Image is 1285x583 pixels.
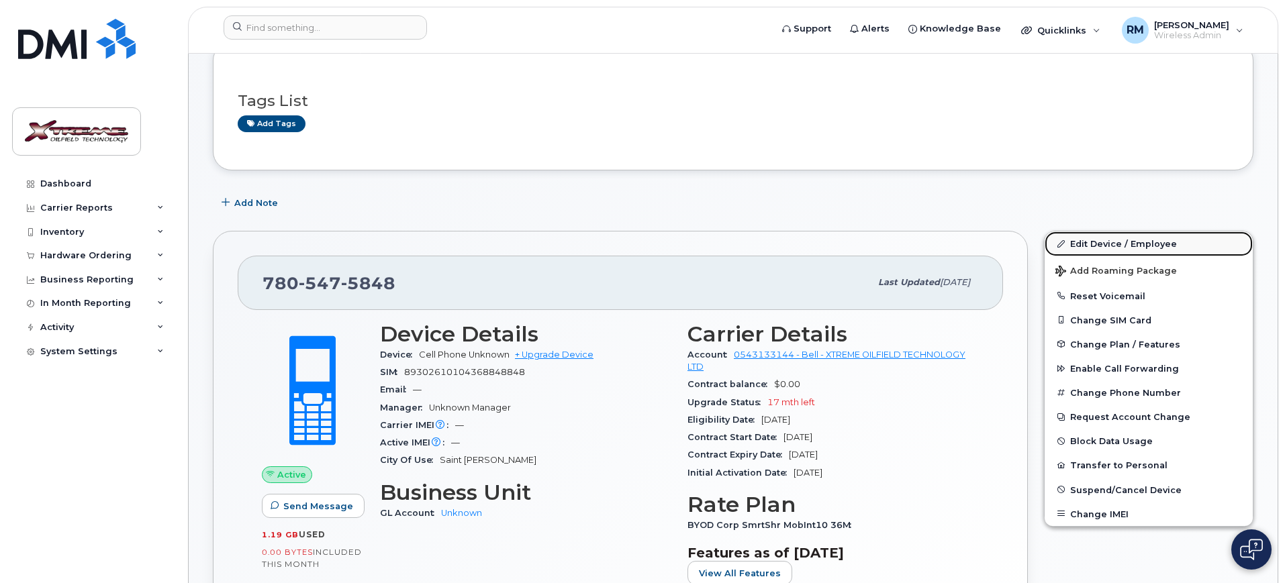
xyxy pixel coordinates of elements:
span: Upgrade Status [687,397,767,407]
h3: Carrier Details [687,322,979,346]
span: View All Features [699,567,781,580]
button: Request Account Change [1045,405,1253,429]
a: Add tags [238,115,305,132]
h3: Features as of [DATE] [687,545,979,561]
span: Contract Start Date [687,432,783,442]
span: 1.19 GB [262,530,299,539]
span: — [413,384,422,394]
span: Carrier IMEI [380,420,455,430]
button: Change Phone Number [1045,380,1253,405]
span: Suspend/Cancel Device [1070,484,1182,494]
button: Add Roaming Package [1045,256,1253,284]
span: [DATE] [789,449,818,460]
span: [DATE] [783,432,812,442]
span: Eligibility Date [687,415,761,425]
button: Suspend/Cancel Device [1045,478,1253,502]
span: Last updated [878,277,940,287]
span: Add Note [234,197,278,209]
span: 17 mth left [767,397,815,407]
span: Device [380,350,419,360]
button: Block Data Usage [1045,429,1253,453]
span: [DATE] [794,468,822,478]
span: [PERSON_NAME] [1154,19,1229,30]
span: — [451,437,460,447]
span: Contract balance [687,379,774,389]
input: Find something... [224,15,427,40]
span: Change Plan / Features [1070,339,1180,349]
span: 5848 [341,273,395,293]
h3: Rate Plan [687,492,979,517]
span: [DATE] [761,415,790,425]
a: Support [773,15,841,42]
span: Quicklinks [1037,25,1086,36]
h3: Tags List [238,93,1229,109]
a: Edit Device / Employee [1045,231,1253,256]
button: Reset Voicemail [1045,284,1253,308]
span: Enable Call Forwarding [1070,364,1179,374]
span: Send Message [283,500,353,513]
span: SIM [380,367,404,377]
div: Reggie Mortensen [1112,17,1253,44]
span: Add Roaming Package [1055,266,1177,278]
button: Add Note [213,191,289,215]
span: Wireless Admin [1154,30,1229,41]
span: $0.00 [774,379,800,389]
button: Change IMEI [1045,502,1253,526]
span: — [455,420,464,430]
a: 0543133144 - Bell - XTREME OILFIELD TECHNOLOGY LTD [687,350,965,372]
h3: Device Details [380,322,671,346]
span: 0.00 Bytes [262,547,313,557]
span: Active [277,468,306,481]
span: included this month [262,547,362,569]
a: Alerts [841,15,899,42]
span: Saint [PERSON_NAME] [440,455,536,465]
button: Change Plan / Features [1045,332,1253,356]
div: Quicklinks [1012,17,1110,44]
span: Knowledge Base [920,22,1001,36]
span: Account [687,350,734,360]
span: used [299,529,326,539]
span: 89302610104368848848 [404,367,525,377]
h3: Business Unit [380,480,671,505]
span: Email [380,384,413,394]
span: Manager [380,403,429,413]
span: 780 [263,273,395,293]
button: Enable Call Forwarding [1045,356,1253,380]
span: Contract Expiry Date [687,449,789,460]
a: Knowledge Base [899,15,1010,42]
a: + Upgrade Device [515,350,593,360]
img: Open chat [1240,539,1263,560]
button: Change SIM Card [1045,308,1253,332]
span: Unknown Manager [429,403,511,413]
span: GL Account [380,508,441,518]
span: RM [1127,22,1144,38]
span: [DATE] [940,277,970,287]
span: Initial Activation Date [687,468,794,478]
a: Unknown [441,508,482,518]
button: Transfer to Personal [1045,453,1253,477]
span: BYOD Corp SmrtShr MobInt10 36M [687,520,858,530]
span: 547 [299,273,341,293]
span: Alerts [861,22,890,36]
span: Cell Phone Unknown [419,350,510,360]
span: Support [794,22,831,36]
span: City Of Use [380,455,440,465]
span: Active IMEI [380,437,451,447]
button: Send Message [262,494,365,518]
